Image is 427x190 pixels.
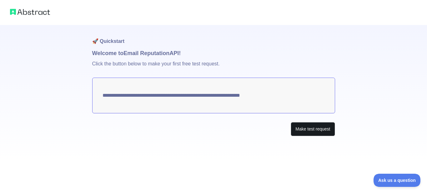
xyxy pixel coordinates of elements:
button: Make test request [291,122,335,136]
h1: 🚀 Quickstart [92,25,335,49]
h1: Welcome to Email Reputation API! [92,49,335,58]
iframe: Toggle Customer Support [374,174,421,187]
p: Click the button below to make your first free test request. [92,58,335,78]
img: Abstract logo [10,8,50,16]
